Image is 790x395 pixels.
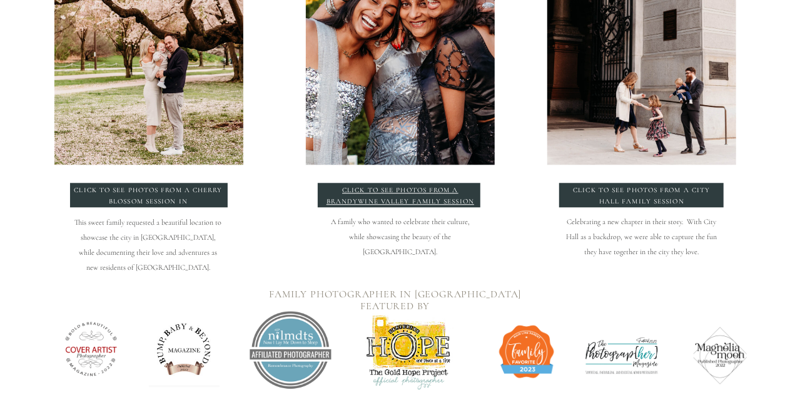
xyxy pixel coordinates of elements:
[325,185,476,203] a: click to see photos from a Brandywine Valley Family Session
[73,185,224,207] a: click to see photos from a Cherry blossom session in [GEOGRAPHIC_DATA]
[73,215,224,274] p: This sweet family requested a beautiful location to showcase the city in [GEOGRAPHIC_DATA], while...
[243,289,549,300] h3: Family Photographer In [GEOGRAPHIC_DATA] featured by
[567,214,717,274] p: Celebrating a new chapter in their story. With City Hall as a backdrop, we were able to capture t...
[567,185,717,203] a: click to see photos from a City hall family session
[325,214,476,274] p: A family who wanted to celebrate their culture, while showcasing the beauty of the [GEOGRAPHIC_DA...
